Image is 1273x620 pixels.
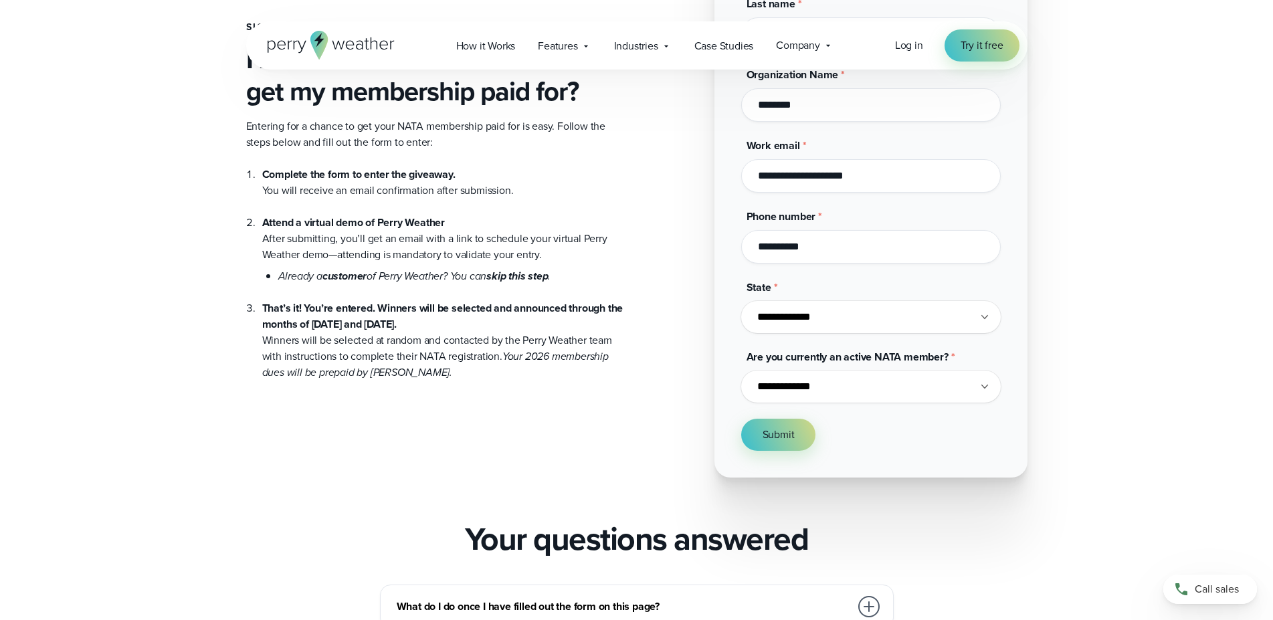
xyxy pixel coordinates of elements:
span: Try it free [961,37,1003,54]
span: How it Works [456,38,516,54]
strong: Complete the form to enter the giveaway. [262,167,456,182]
strong: skip this step [486,268,548,284]
span: Case Studies [694,38,754,54]
span: Industries [614,38,658,54]
span: Company [776,37,820,54]
span: Phone number [747,209,816,224]
h2: Your questions answered [465,520,809,558]
span: Call sales [1195,581,1239,597]
li: You will receive an email confirmation after submission. [262,167,626,199]
span: Features [538,38,577,54]
button: Submit [741,419,816,451]
h3: What do I do once I have filled out the form on this page? [397,599,850,615]
span: Work email [747,138,800,153]
em: Your 2026 membership dues will be prepaid by [PERSON_NAME]. [262,348,609,380]
span: Are you currently an active NATA member? [747,349,949,365]
span: Submit [763,427,795,443]
a: Call sales [1163,575,1257,604]
a: Case Studies [683,32,765,60]
strong: customer [322,268,367,284]
h3: How do I enter for a chance to get my membership paid for? [246,43,626,108]
li: Winners will be selected at random and contacted by the Perry Weather team with instructions to c... [262,284,626,381]
strong: Attend a virtual demo of Perry Weather [262,215,445,230]
li: After submitting, you’ll get an email with a link to schedule your virtual Perry Weather demo—att... [262,199,626,284]
span: Log in [895,37,923,53]
p: Entering for a chance to get your NATA membership paid for is easy. Follow the steps below and fi... [246,118,626,150]
span: State [747,280,771,295]
strong: That’s it! You’re entered. Winners will be selected and announced through the months of [DATE] an... [262,300,623,332]
a: Try it free [945,29,1019,62]
a: How it Works [445,32,527,60]
span: Organization Name [747,67,839,82]
em: Already a of Perry Weather? You can . [278,268,551,284]
a: Log in [895,37,923,54]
